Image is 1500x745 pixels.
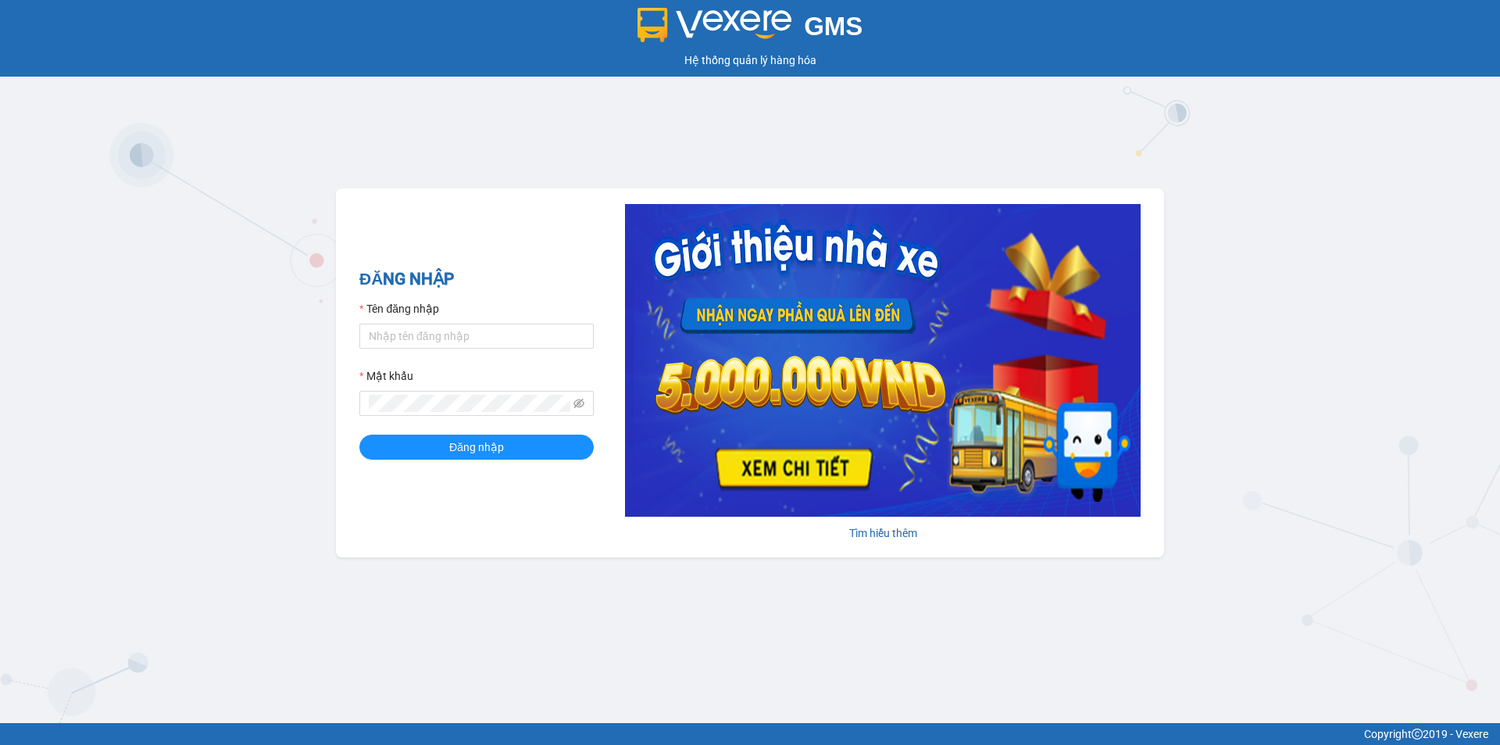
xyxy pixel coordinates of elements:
input: Tên đăng nhập [359,324,594,349]
label: Tên đăng nhập [359,300,439,317]
input: Mật khẩu [369,395,570,412]
span: copyright [1412,729,1423,740]
img: banner-0 [625,204,1141,517]
label: Mật khẩu [359,367,413,385]
span: eye-invisible [573,398,584,409]
span: Đăng nhập [449,439,504,456]
h2: ĐĂNG NHẬP [359,267,594,292]
div: Hệ thống quản lý hàng hóa [4,52,1496,69]
img: logo 2 [637,8,792,42]
button: Đăng nhập [359,435,594,460]
span: GMS [804,12,862,41]
div: Copyright 2019 - Vexere [12,725,1488,743]
div: Tìm hiểu thêm [625,525,1141,542]
a: GMS [637,23,863,36]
